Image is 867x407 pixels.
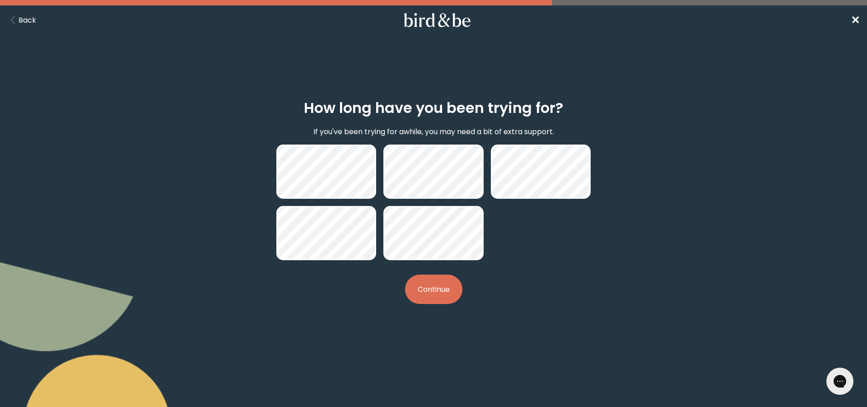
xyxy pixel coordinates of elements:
[313,126,554,137] p: If you've been trying for awhile, you may need a bit of extra support.
[851,13,860,28] span: ✕
[851,12,860,28] a: ✕
[7,14,36,26] button: Back Button
[405,275,462,304] button: Continue
[822,365,858,398] iframe: Gorgias live chat messenger
[304,97,563,119] h2: How long have you been trying for?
